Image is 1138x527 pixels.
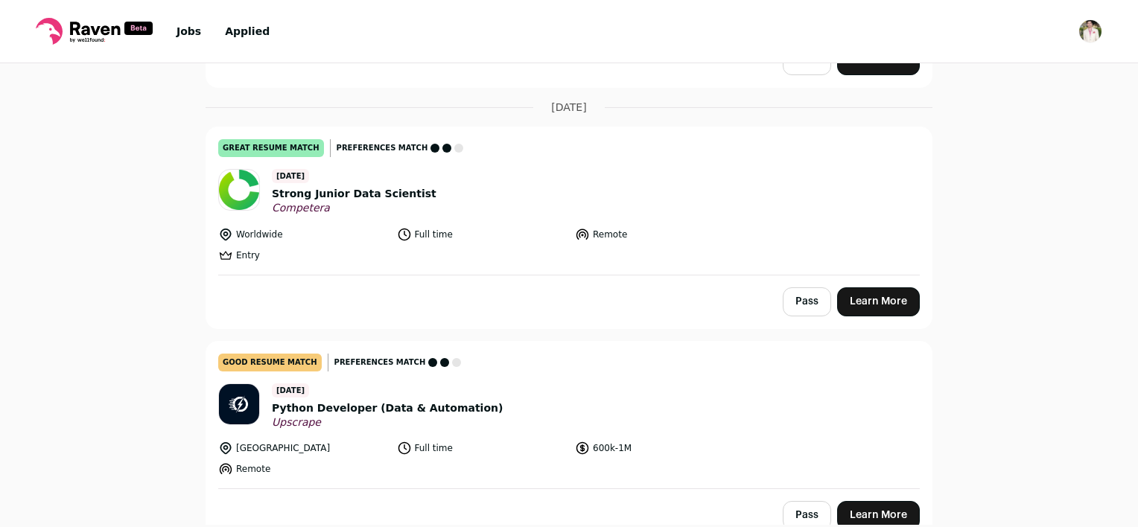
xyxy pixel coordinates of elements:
li: [GEOGRAPHIC_DATA] [218,441,388,456]
a: great resume match Preferences match [DATE] Strong Junior Data Scientist Competera Worldwide Full... [206,127,932,275]
span: Upscrape [272,416,503,429]
img: 18684896-medium_jpg [1078,19,1102,43]
img: 10606741-37253ccc3ea9ada1c404c70ed1ebb336-medium_jpg.jpg [219,384,259,424]
li: Worldwide [218,227,388,242]
div: great resume match [218,139,324,157]
span: Strong Junior Data Scientist [272,186,436,202]
span: Preferences match [334,355,426,370]
a: Jobs [177,25,201,37]
li: 600k-1M [575,441,745,456]
a: good resume match Preferences match [DATE] Python Developer (Data & Automation) Upscrape [GEOGRAP... [206,342,932,489]
img: 95eeb891e598758b706c692f6446382c76ed3bdc38c3310f67b7f04c6aa84bca.png [219,170,259,210]
li: Remote [218,461,388,476]
li: Remote [575,227,745,242]
li: Full time [397,441,567,456]
span: Preferences match [337,141,428,156]
li: Full time [397,227,567,242]
button: Pass [783,287,831,316]
span: Python Developer (Data & Automation) [272,400,503,416]
span: [DATE] [551,100,586,115]
span: Competera [272,202,436,215]
button: Open dropdown [1078,19,1102,43]
li: Entry [218,248,388,263]
a: Applied [225,25,270,37]
div: good resume match [218,354,322,371]
a: Learn More [837,287,920,316]
span: [DATE] [272,169,309,183]
span: [DATE] [272,383,309,397]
